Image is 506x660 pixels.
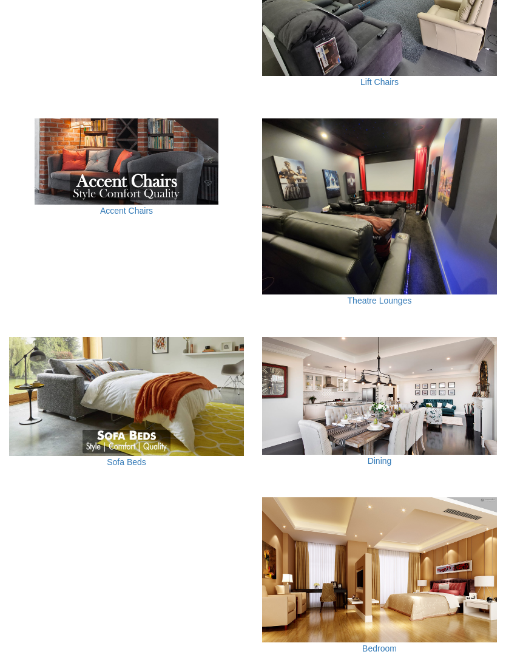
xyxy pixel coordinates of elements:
[262,338,497,455] img: Dining
[9,338,244,457] img: Sofa Beds
[262,119,497,295] img: Theatre Lounges
[360,78,399,87] a: Lift Chairs
[348,296,412,306] a: Theatre Lounges
[362,644,397,654] a: Bedroom
[262,498,497,643] img: Bedroom
[107,458,146,468] a: Sofa Beds
[368,457,392,466] a: Dining
[100,206,153,216] a: Accent Chairs
[9,119,244,205] img: Accent Chairs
